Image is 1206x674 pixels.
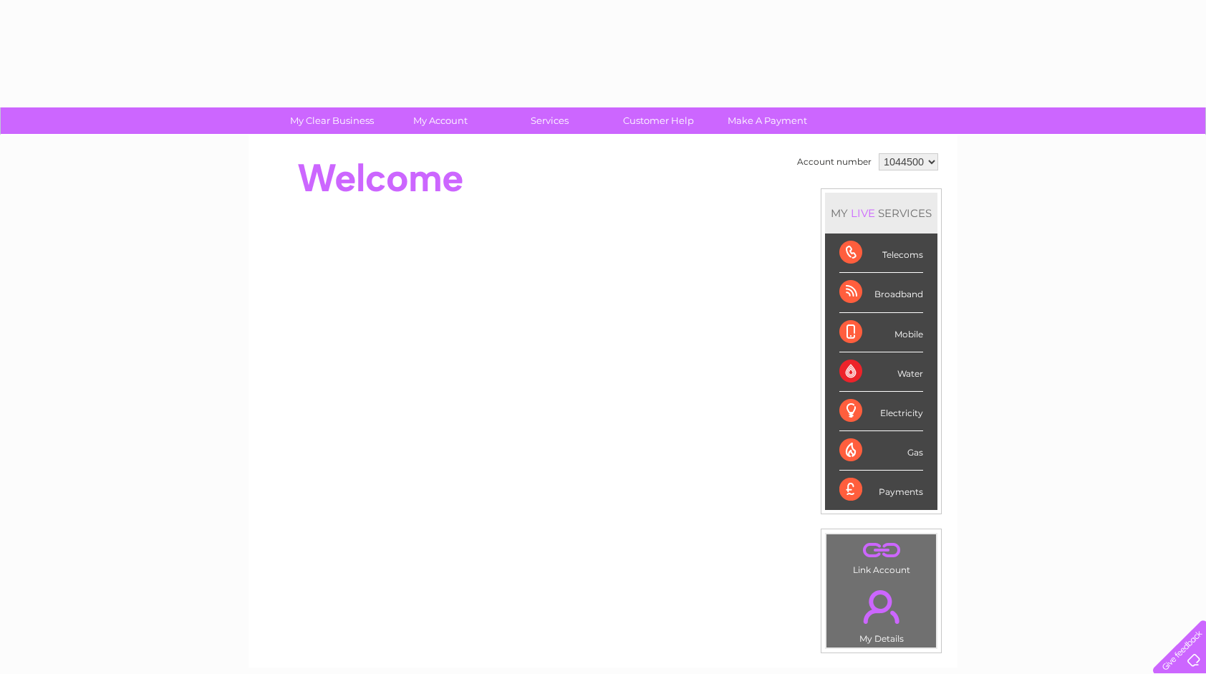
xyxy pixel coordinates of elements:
[825,193,937,234] div: MY SERVICES
[826,578,937,648] td: My Details
[839,313,923,352] div: Mobile
[839,352,923,392] div: Water
[848,206,878,220] div: LIVE
[839,234,923,273] div: Telecoms
[826,534,937,579] td: Link Account
[708,107,826,134] a: Make A Payment
[273,107,391,134] a: My Clear Business
[830,582,932,632] a: .
[599,107,718,134] a: Customer Help
[382,107,500,134] a: My Account
[793,150,875,174] td: Account number
[839,431,923,471] div: Gas
[839,392,923,431] div: Electricity
[839,273,923,312] div: Broadband
[491,107,609,134] a: Services
[830,538,932,563] a: .
[839,471,923,509] div: Payments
